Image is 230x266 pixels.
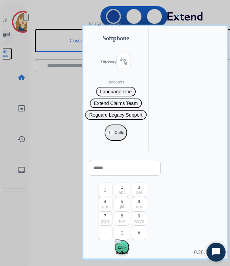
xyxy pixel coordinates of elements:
button: 5jkl [115,197,129,211]
button: Language Line [96,87,136,96]
button: + [98,226,112,240]
span: def [136,190,142,195]
span: 7 [104,213,106,218]
button: Reguard Legacy Support [85,110,147,120]
span: 9 [138,213,140,218]
button: Start Chat [207,243,226,262]
svg: Open Chat [211,247,221,257]
span: Resources [107,79,124,85]
span: 3 [138,185,140,190]
p: Calls [114,130,124,135]
span: mno [135,204,144,209]
button: # [132,226,146,240]
img: call-button [116,239,128,255]
h2: Directory [101,59,117,65]
span: Emergency Dialing [89,21,121,26]
button: Extend Claims Team [90,98,142,108]
button: 0 [115,226,129,240]
span: 4 [104,199,106,204]
span: pqrs [101,218,110,224]
span: 2 [121,185,123,190]
span: 1 [104,187,106,192]
span: 5 [121,199,123,204]
span: 0 [121,230,123,236]
button: 0Calls [105,124,127,141]
p: 0.20.1027RC [194,248,223,256]
span: # [138,230,140,236]
span: tuv [119,218,125,224]
span: ghi [102,204,108,209]
span: jkl [120,204,124,209]
button: 6mno [132,197,146,211]
span: Softphone [103,34,129,43]
p: 0 [107,130,113,135]
button: 9wxyz [132,211,146,226]
span: 6 [138,199,140,204]
button: 2abc [115,183,129,197]
mat-icon: connect_without_contact [120,57,128,65]
span: + [104,230,107,236]
span: wxyz [134,218,144,224]
button: 4ghi [98,197,112,211]
span: abc [118,190,126,195]
button: 1 [98,183,112,197]
button: 3def [132,183,146,197]
button: 7pqrs [98,211,112,226]
button: 8tuv [115,211,129,226]
span: 8 [121,213,123,218]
